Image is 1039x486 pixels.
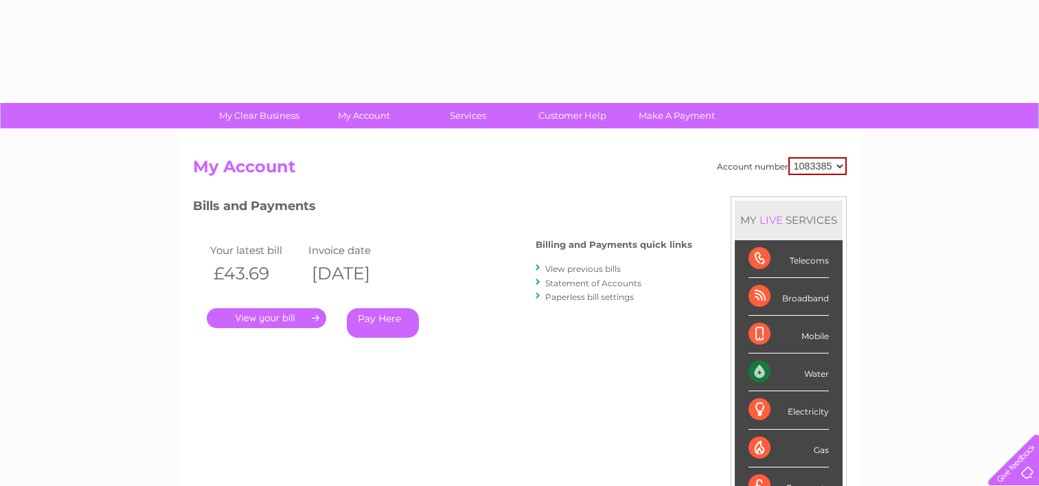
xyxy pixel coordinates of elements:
td: Your latest bill [207,241,306,259]
a: Pay Here [347,308,419,338]
td: Invoice date [305,241,404,259]
a: My Account [307,103,420,128]
div: Gas [749,430,829,467]
a: My Clear Business [203,103,316,128]
div: Mobile [749,316,829,354]
a: View previous bills [545,264,621,274]
h2: My Account [193,157,847,183]
th: £43.69 [207,259,306,288]
a: . [207,308,326,328]
a: Paperless bill settings [545,292,634,302]
div: Account number [717,157,847,175]
a: Customer Help [516,103,629,128]
h3: Bills and Payments [193,196,692,220]
a: Services [411,103,525,128]
div: Broadband [749,278,829,316]
a: Make A Payment [620,103,733,128]
h4: Billing and Payments quick links [536,240,692,250]
a: Statement of Accounts [545,278,641,288]
div: Electricity [749,391,829,429]
div: Water [749,354,829,391]
div: LIVE [757,213,786,227]
div: Telecoms [749,240,829,278]
th: [DATE] [305,259,404,288]
div: MY SERVICES [735,200,843,240]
